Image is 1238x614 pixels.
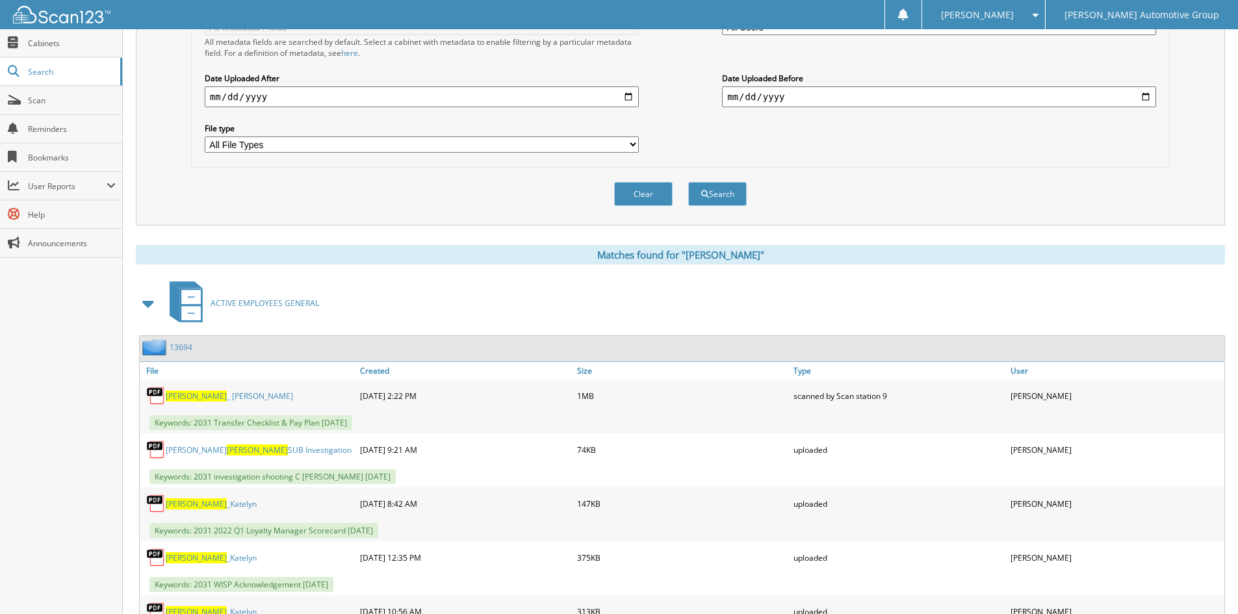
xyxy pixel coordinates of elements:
div: [DATE] 2:22 PM [357,383,574,409]
div: 74KB [574,437,791,463]
span: Keywords: 2031 2022 Q1 Loyalty Manager Scorecard [DATE] [149,523,378,538]
div: [DATE] 12:35 PM [357,544,574,570]
div: uploaded [790,544,1007,570]
span: ACTIVE EMPLOYEES GENERAL [211,298,319,309]
div: Matches found for "[PERSON_NAME]" [136,245,1225,264]
img: scan123-logo-white.svg [13,6,110,23]
img: PDF.png [146,494,166,513]
input: start [205,86,639,107]
a: here [341,47,358,58]
a: 13694 [170,342,192,353]
div: 1MB [574,383,791,409]
span: Keywords: 2031 WISP Acknowledgement [DATE] [149,577,333,592]
span: User Reports [28,181,107,192]
span: [PERSON_NAME] [227,444,288,455]
input: end [722,86,1156,107]
span: Bookmarks [28,152,116,163]
span: Cabinets [28,38,116,49]
button: Search [688,182,747,206]
img: folder2.png [142,339,170,355]
div: All metadata fields are searched by default. Select a cabinet with metadata to enable filtering b... [205,36,639,58]
span: Reminders [28,123,116,134]
span: [PERSON_NAME] [166,552,227,563]
a: Type [790,362,1007,379]
img: PDF.png [146,440,166,459]
a: User [1007,362,1224,379]
a: [PERSON_NAME]_ [PERSON_NAME] [166,390,293,402]
span: [PERSON_NAME] [941,11,1014,19]
div: [PERSON_NAME] [1007,437,1224,463]
span: Announcements [28,238,116,249]
a: ACTIVE EMPLOYEES GENERAL [162,277,319,329]
a: [PERSON_NAME]_Katelyn [166,552,257,563]
img: PDF.png [146,386,166,405]
div: [PERSON_NAME] [1007,544,1224,570]
div: [DATE] 8:42 AM [357,491,574,517]
div: [DATE] 9:21 AM [357,437,574,463]
div: uploaded [790,437,1007,463]
label: Date Uploaded After [205,73,639,84]
span: Scan [28,95,116,106]
div: uploaded [790,491,1007,517]
label: Date Uploaded Before [722,73,1156,84]
span: Keywords: 2031 investigation shooting C [PERSON_NAME] [DATE] [149,469,396,484]
span: Help [28,209,116,220]
button: Clear [614,182,673,206]
div: 147KB [574,491,791,517]
div: scanned by Scan station 9 [790,383,1007,409]
span: [PERSON_NAME] [166,498,227,509]
a: Size [574,362,791,379]
span: Keywords: 2031 Transfer Checklist & Pay Plan [DATE] [149,415,352,430]
iframe: Chat Widget [1173,552,1238,614]
span: [PERSON_NAME] [166,390,227,402]
div: [PERSON_NAME] [1007,383,1224,409]
a: [PERSON_NAME]_Katelyn [166,498,257,509]
label: File type [205,123,639,134]
div: [PERSON_NAME] [1007,491,1224,517]
a: File [140,362,357,379]
span: Search [28,66,114,77]
a: [PERSON_NAME][PERSON_NAME]SUB Investigation [166,444,352,455]
span: [PERSON_NAME] Automotive Group [1064,11,1219,19]
img: PDF.png [146,548,166,567]
a: Created [357,362,574,379]
div: 375KB [574,544,791,570]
